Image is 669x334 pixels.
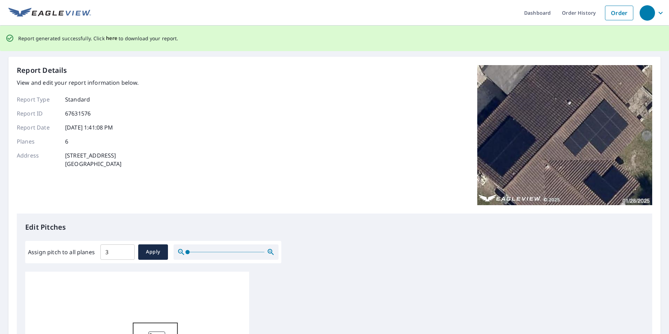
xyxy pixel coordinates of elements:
p: Report ID [17,109,59,118]
p: Edit Pitches [25,222,644,232]
p: Report Type [17,95,59,104]
label: Assign pitch to all planes [28,248,95,256]
p: Report generated successfully. Click to download your report. [18,34,178,43]
p: View and edit your report information below. [17,78,139,87]
img: EV Logo [8,8,91,18]
p: Planes [17,137,59,146]
img: Top image [477,65,652,205]
p: Standard [65,95,90,104]
a: Order [605,6,633,20]
button: Apply [138,244,168,260]
p: Report Details [17,65,67,76]
input: 00.0 [100,242,135,262]
p: Address [17,151,59,168]
span: Apply [144,248,162,256]
button: here [106,34,118,43]
p: 67631576 [65,109,91,118]
p: [DATE] 1:41:08 PM [65,123,113,132]
p: 6 [65,137,68,146]
p: [STREET_ADDRESS] [GEOGRAPHIC_DATA] [65,151,122,168]
p: Report Date [17,123,59,132]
